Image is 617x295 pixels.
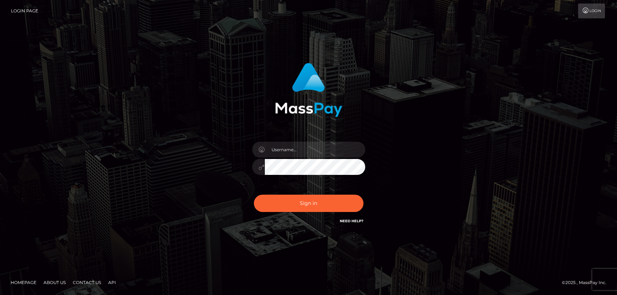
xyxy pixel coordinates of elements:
[265,142,365,158] input: Username...
[340,219,363,223] a: Need Help?
[254,195,363,212] button: Sign in
[275,63,342,117] img: MassPay Login
[8,277,39,288] a: Homepage
[105,277,119,288] a: API
[41,277,69,288] a: About Us
[70,277,104,288] a: Contact Us
[562,279,612,287] div: © 2025 , MassPay Inc.
[11,4,38,18] a: Login Page
[578,4,605,18] a: Login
